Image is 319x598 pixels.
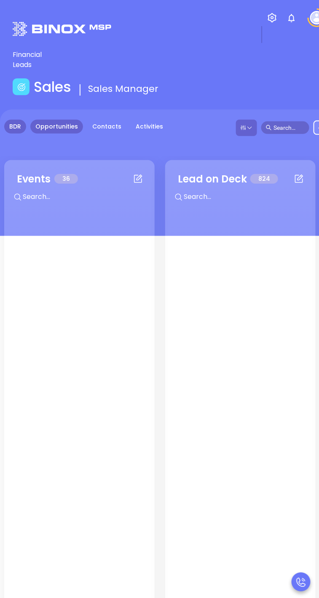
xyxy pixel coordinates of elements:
div: Lead on Deck [178,172,247,187]
span: 36 [54,174,78,184]
div: Lead on Deck824 [172,166,309,212]
a: Opportunities [30,120,83,134]
input: Search... [183,191,309,202]
input: Search… [273,123,305,132]
span: search [266,125,272,131]
a: Contacts [87,120,126,134]
h1: Sales [34,79,71,96]
img: iconSetting [267,13,277,23]
a: BDR [4,120,26,134]
img: logo [13,22,111,37]
img: iconNotification [287,13,297,23]
span: 824 [250,174,278,184]
a: Activities [131,120,168,134]
span: Sales Manager [88,82,158,95]
input: Search... [22,191,148,202]
div: Events [17,172,51,187]
div: Events36 [11,166,148,212]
